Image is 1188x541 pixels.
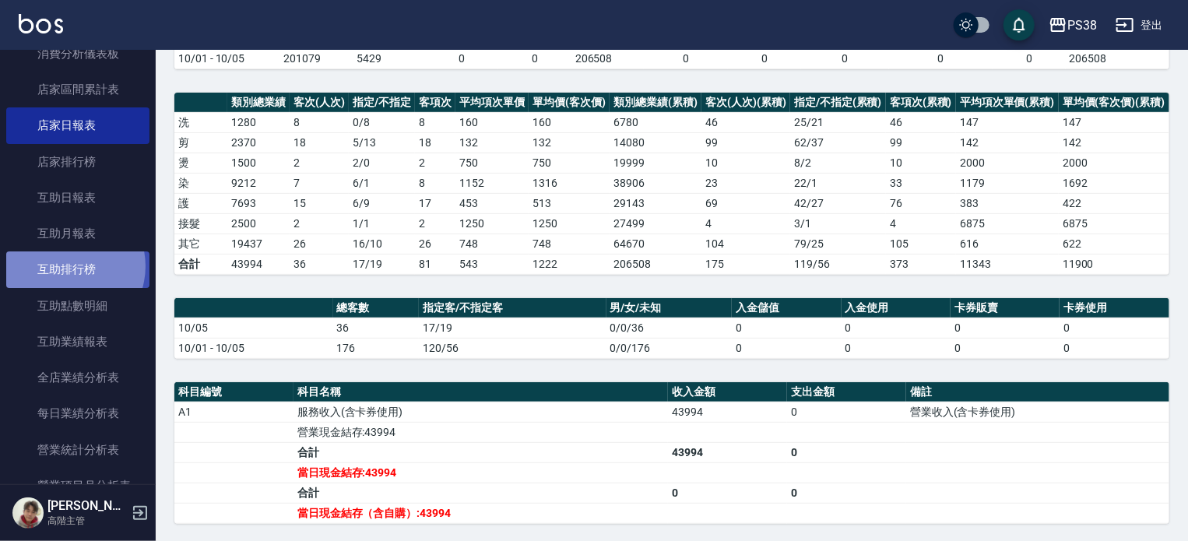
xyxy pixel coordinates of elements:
[6,360,149,395] a: 全店業績分析表
[886,153,956,173] td: 10
[668,483,787,503] td: 0
[1060,298,1169,318] th: 卡券使用
[1042,9,1103,41] button: PS38
[227,254,290,274] td: 43994
[701,213,790,234] td: 4
[886,213,956,234] td: 4
[174,153,227,173] td: 燙
[415,254,455,274] td: 81
[956,132,1059,153] td: 142
[415,153,455,173] td: 2
[790,213,886,234] td: 3 / 1
[732,318,841,338] td: 0
[6,251,149,287] a: 互助排行榜
[956,213,1059,234] td: 6875
[174,173,227,193] td: 染
[1109,11,1169,40] button: 登出
[227,153,290,173] td: 1500
[174,193,227,213] td: 護
[6,468,149,504] a: 營業項目月分析表
[701,93,790,113] th: 客次(人次)(累積)
[701,193,790,213] td: 69
[956,193,1059,213] td: 383
[333,338,420,358] td: 176
[290,153,349,173] td: 2
[956,234,1059,254] td: 616
[956,112,1059,132] td: 147
[280,48,353,69] td: 201079
[886,112,956,132] td: 46
[227,93,290,113] th: 類別總業績
[6,288,149,324] a: 互助點數明細
[293,503,668,523] td: 當日現金結存（含自購）:43994
[349,112,415,132] td: 0 / 8
[455,254,529,274] td: 543
[174,48,280,69] td: 10/01 - 10/05
[353,48,426,69] td: 5429
[293,382,668,402] th: 科目名稱
[1067,16,1097,35] div: PS38
[6,180,149,216] a: 互助日報表
[886,173,956,193] td: 33
[6,216,149,251] a: 互助月報表
[290,213,349,234] td: 2
[644,48,728,69] td: 0
[290,132,349,153] td: 18
[668,442,787,462] td: 43994
[956,173,1059,193] td: 1179
[174,234,227,254] td: 其它
[701,234,790,254] td: 104
[790,173,886,193] td: 22 / 1
[455,153,529,173] td: 750
[956,153,1059,173] td: 2000
[1059,132,1169,153] td: 142
[293,442,668,462] td: 合計
[906,402,1169,422] td: 營業收入(含卡券使用)
[333,318,420,338] td: 36
[174,382,1169,524] table: a dense table
[529,112,610,132] td: 160
[956,254,1059,274] td: 11343
[6,324,149,360] a: 互助業績報表
[419,298,606,318] th: 指定客/不指定客
[293,462,668,483] td: 當日現金結存:43994
[19,14,63,33] img: Logo
[174,254,227,274] td: 合計
[610,112,701,132] td: 6780
[455,132,529,153] td: 132
[529,93,610,113] th: 單均價(客次價)
[455,213,529,234] td: 1250
[6,72,149,107] a: 店家區間累計表
[610,213,701,234] td: 27499
[290,112,349,132] td: 8
[801,48,889,69] td: 0
[6,144,149,180] a: 店家排行榜
[1059,193,1169,213] td: 422
[227,193,290,213] td: 7693
[886,234,956,254] td: 105
[455,112,529,132] td: 160
[498,48,571,69] td: 0
[790,132,886,153] td: 62 / 37
[668,382,787,402] th: 收入金額
[529,173,610,193] td: 1316
[6,432,149,468] a: 營業統計分析表
[293,483,668,503] td: 合計
[290,93,349,113] th: 客次(人次)
[606,318,733,338] td: 0/0/36
[701,173,790,193] td: 23
[349,254,415,274] td: 17/19
[529,153,610,173] td: 750
[349,132,415,153] td: 5 / 13
[1059,173,1169,193] td: 1692
[1060,318,1169,338] td: 0
[174,382,293,402] th: 科目編號
[728,48,801,69] td: 0
[349,173,415,193] td: 6 / 1
[886,193,956,213] td: 76
[174,338,333,358] td: 10/01 - 10/05
[227,173,290,193] td: 9212
[790,93,886,113] th: 指定/不指定(累積)
[906,382,1169,402] th: 備註
[415,173,455,193] td: 8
